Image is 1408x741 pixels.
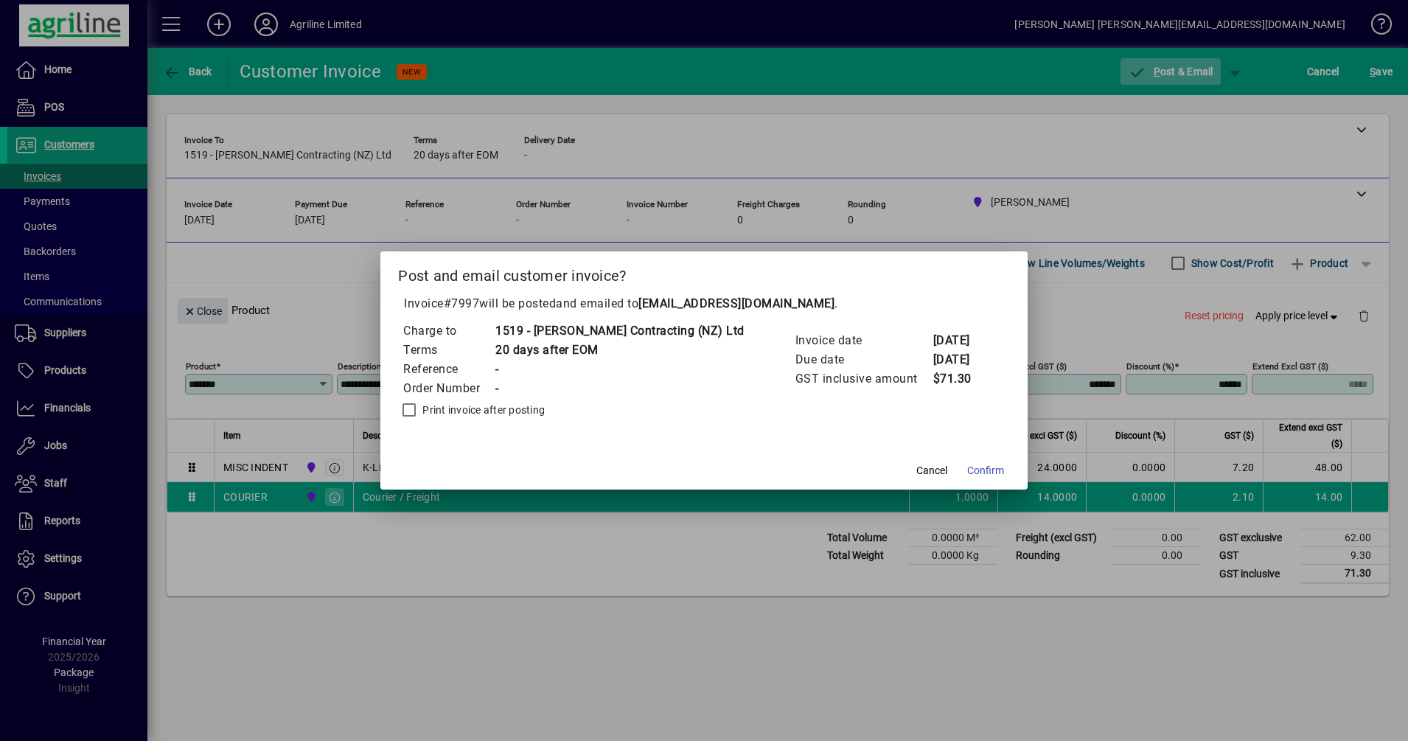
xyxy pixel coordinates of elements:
[402,379,495,398] td: Order Number
[933,331,991,350] td: [DATE]
[495,360,745,379] td: -
[402,360,495,379] td: Reference
[961,457,1010,484] button: Confirm
[795,369,933,389] td: GST inclusive amount
[933,350,991,369] td: [DATE]
[419,403,545,417] label: Print invoice after posting
[402,341,495,360] td: Terms
[916,463,947,479] span: Cancel
[967,463,1004,479] span: Confirm
[638,296,834,310] b: [EMAIL_ADDRESS][DOMAIN_NAME]
[495,379,745,398] td: -
[795,350,933,369] td: Due date
[556,296,834,310] span: and emailed to
[398,295,1010,313] p: Invoice will be posted .
[795,331,933,350] td: Invoice date
[908,457,955,484] button: Cancel
[402,321,495,341] td: Charge to
[933,369,991,389] td: $71.30
[444,296,480,310] span: #7997
[380,251,1028,294] h2: Post and email customer invoice?
[495,321,745,341] td: 1519 - [PERSON_NAME] Contracting (NZ) Ltd
[495,341,745,360] td: 20 days after EOM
